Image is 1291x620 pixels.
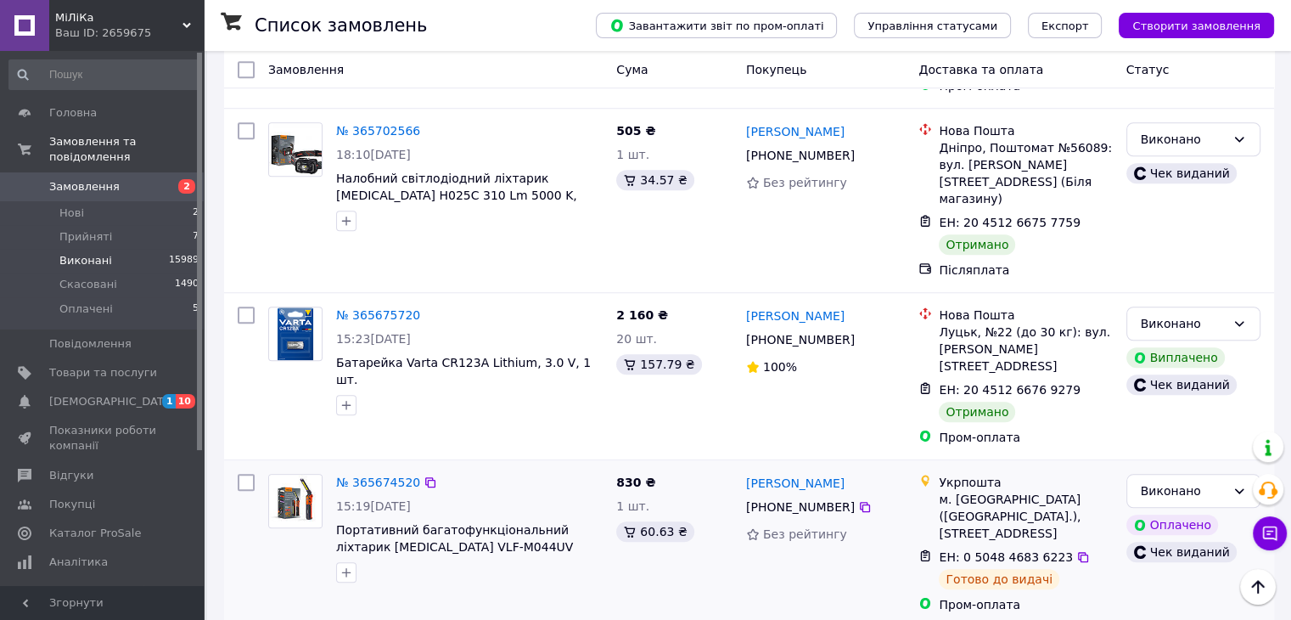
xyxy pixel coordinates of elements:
[939,402,1015,422] div: Отримано
[616,148,649,161] span: 1 шт.
[178,179,195,194] span: 2
[743,328,858,352] div: [PHONE_NUMBER]
[1132,20,1260,32] span: Створити замовлення
[616,170,693,190] div: 34.57 ₴
[336,124,420,138] a: № 365702566
[1126,163,1237,183] div: Чек виданий
[609,18,823,33] span: Завантажити звіт по пром-оплаті
[55,10,182,25] span: МіЛіКа
[336,476,420,489] a: № 365674520
[268,307,323,361] a: Фото товару
[336,499,411,513] span: 15:19[DATE]
[268,474,323,528] a: Фото товару
[269,475,322,527] img: Фото товару
[336,148,411,161] span: 18:10[DATE]
[939,139,1112,207] div: Дніпро, Поштомат №56089: вул. [PERSON_NAME][STREET_ADDRESS] (Біля магазину)
[59,206,84,221] span: Нові
[746,63,806,76] span: Покупець
[1141,130,1226,149] div: Виконано
[743,495,858,519] div: [PHONE_NUMBER]
[939,122,1112,139] div: Нова Пошта
[1028,13,1103,38] button: Експорт
[49,134,204,165] span: Замовлення та повідомлення
[763,176,847,189] span: Без рейтингу
[939,307,1112,324] div: Нова Пошта
[939,324,1112,375] div: Луцьк, №22 (до 30 кг): вул. [PERSON_NAME][STREET_ADDRESS]
[268,63,344,76] span: Замовлення
[746,475,845,492] a: [PERSON_NAME]
[939,569,1059,589] div: Готово до видачі
[193,206,199,221] span: 2
[1253,516,1287,550] button: Чат з покупцем
[763,360,797,374] span: 100%
[336,172,577,219] a: Налобний світлодіодний ліхтарик [MEDICAL_DATA] H025C 310 Lm 5000 K, вбудований акумулятор 1800mAh
[746,123,845,140] a: [PERSON_NAME]
[278,307,312,360] img: Фото товару
[49,179,120,194] span: Замовлення
[1126,515,1218,535] div: Оплачено
[939,429,1112,446] div: Пром-оплата
[616,308,668,322] span: 2 160 ₴
[1126,375,1237,395] div: Чек виданий
[939,550,1073,564] span: ЕН: 0 5048 4683 6223
[939,474,1112,491] div: Укрпошта
[1041,20,1089,32] span: Експорт
[1126,347,1225,368] div: Виплачено
[336,356,591,386] a: Батарейка Varta CR123А Lithium, 3.0 V, 1 шт.
[939,596,1112,613] div: Пром-оплата
[336,523,573,588] a: Портативний багатофункціональний ліхтарик [MEDICAL_DATA] VLF-M044UV 4000 Lm 4000K, знімний акумул...
[336,308,420,322] a: № 365675720
[49,526,141,541] span: Каталог ProSale
[616,124,655,138] span: 505 ₴
[59,277,117,292] span: Скасовані
[193,229,199,245] span: 7
[59,253,112,268] span: Виконані
[854,13,1011,38] button: Управління статусами
[1240,569,1276,605] button: Наверх
[49,497,95,512] span: Покупці
[336,332,411,346] span: 15:23[DATE]
[193,302,199,317] span: 5
[49,555,108,570] span: Аналітика
[616,332,657,346] span: 20 шт.
[59,229,112,245] span: Прийняті
[169,253,199,268] span: 15989
[596,13,837,38] button: Завантажити звіт по пром-оплаті
[269,123,322,176] img: Фото товару
[1126,542,1237,562] div: Чек виданий
[268,122,323,177] a: Фото товару
[743,144,858,167] div: [PHONE_NUMBER]
[616,521,693,542] div: 60.63 ₴
[49,583,157,614] span: Інструменти веб-майстра та SEO
[1102,18,1274,31] a: Створити замовлення
[616,354,701,375] div: 157.79 ₴
[939,234,1015,255] div: Отримано
[49,336,132,352] span: Повідомлення
[49,365,157,380] span: Товари та послуги
[616,499,649,513] span: 1 шт.
[918,63,1043,76] span: Доставка та оплата
[939,383,1081,397] span: ЕН: 20 4512 6676 9279
[49,105,97,121] span: Головна
[162,394,176,409] span: 1
[1119,13,1274,38] button: Створити замовлення
[49,423,157,454] span: Показники роботи компанії
[1141,314,1226,333] div: Виконано
[55,25,204,41] div: Ваш ID: 2659675
[59,302,113,317] span: Оплачені
[49,468,93,483] span: Відгуки
[1126,63,1170,76] span: Статус
[939,216,1081,229] span: ЕН: 20 4512 6675 7759
[939,491,1112,542] div: м. [GEOGRAPHIC_DATA] ([GEOGRAPHIC_DATA].), [STREET_ADDRESS]
[867,20,997,32] span: Управління статусами
[1141,482,1226,500] div: Виконано
[939,262,1112,279] div: Післяплата
[616,63,648,76] span: Cума
[8,59,200,90] input: Пошук
[746,307,845,324] a: [PERSON_NAME]
[616,476,655,489] span: 830 ₴
[255,15,427,36] h1: Список замовлень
